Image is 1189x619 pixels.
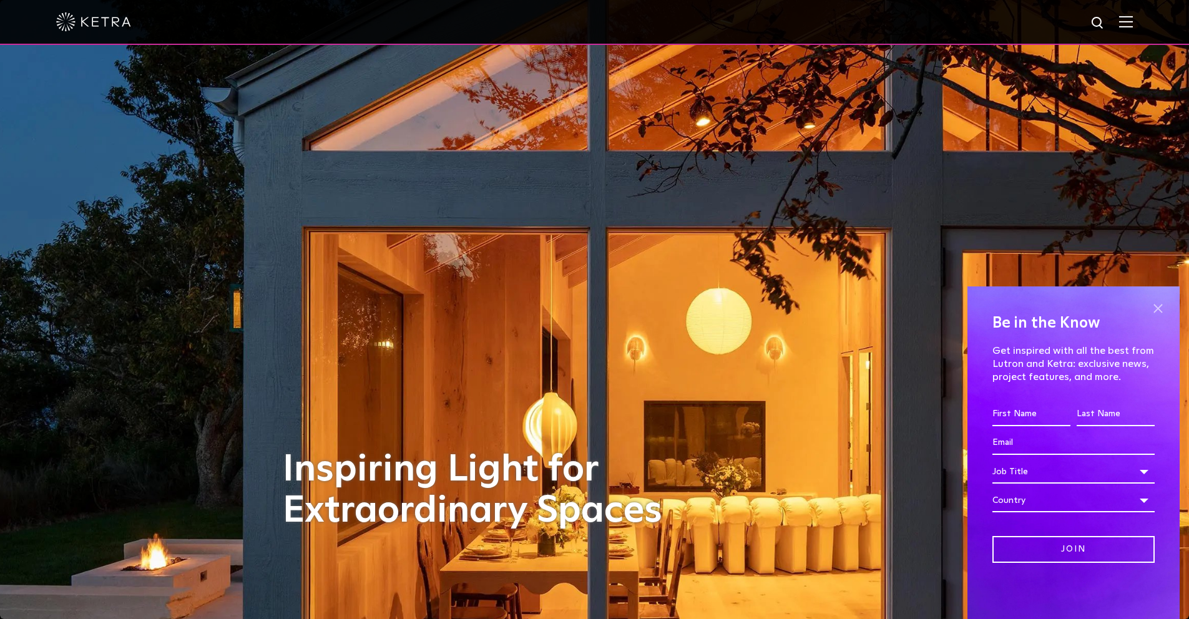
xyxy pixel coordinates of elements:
div: Country [992,489,1155,512]
div: Job Title [992,460,1155,484]
input: Last Name [1077,402,1155,426]
img: search icon [1090,16,1106,31]
img: Hamburger%20Nav.svg [1119,16,1133,27]
p: Get inspired with all the best from Lutron and Ketra: exclusive news, project features, and more. [992,344,1155,383]
input: Join [992,536,1155,563]
input: First Name [992,402,1070,426]
img: ketra-logo-2019-white [56,12,131,31]
h1: Inspiring Light for Extraordinary Spaces [283,449,688,532]
input: Email [992,431,1155,455]
h4: Be in the Know [992,311,1155,335]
